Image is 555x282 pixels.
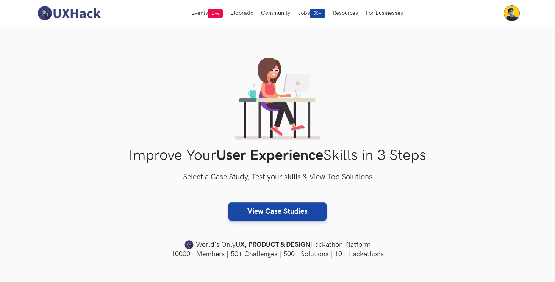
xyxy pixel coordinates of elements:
[228,202,327,221] a: View Case Studies
[184,240,194,250] img: uxhack-favicon-image.png
[208,9,223,18] span: Live
[35,5,103,21] img: UXHack-logo.png
[35,249,520,259] h4: 10000+ Members | 50+ Challenges | 500+ Solutions | 10+ Hackathons
[35,240,520,250] h4: World's Only Hackathon Platform
[235,58,320,140] img: lady working on laptop
[236,240,310,250] strong: UX, PRODUCT & DESIGN
[35,147,520,164] h1: Improve Your Skills in 3 Steps
[504,5,520,21] img: Your profile pic
[35,171,520,183] h3: Select a Case Study, Test your skills & View Top Solutions
[310,9,325,18] span: 50+
[216,147,323,164] strong: User Experience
